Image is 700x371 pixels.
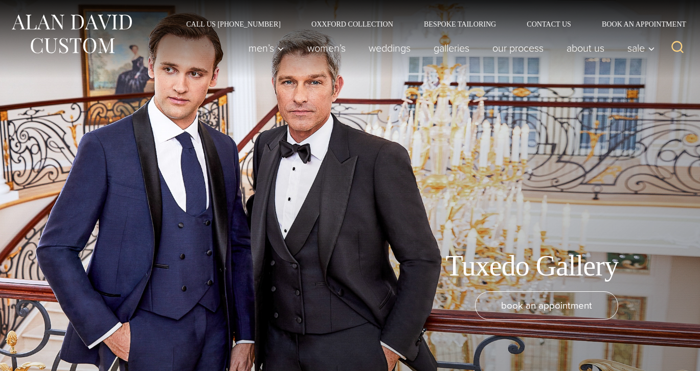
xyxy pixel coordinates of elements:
span: book an appointment [501,298,592,313]
a: Contact Us [511,20,586,28]
a: Women’s [296,38,357,58]
h1: Tuxedo Gallery [445,249,618,283]
a: Bespoke Tailoring [409,20,511,28]
a: Our Process [481,38,555,58]
nav: Secondary Navigation [171,20,690,28]
a: book an appointment [475,291,618,320]
button: View Search Form [665,36,690,60]
a: Call Us [PHONE_NUMBER] [171,20,296,28]
a: Oxxford Collection [296,20,409,28]
a: weddings [357,38,422,58]
span: Men’s [249,43,284,53]
a: Book an Appointment [586,20,690,28]
span: Sale [627,43,655,53]
a: Galleries [422,38,481,58]
nav: Primary Navigation [237,38,661,58]
img: Alan David Custom [10,11,133,57]
a: About Us [555,38,616,58]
